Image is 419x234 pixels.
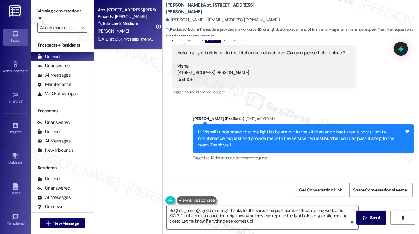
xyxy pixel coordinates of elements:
[37,6,87,23] label: Viewing conversations for
[244,115,275,122] div: [DATE] at 11:30 AM
[24,220,25,225] span: •
[40,23,77,33] input: All communities
[193,115,414,124] div: [PERSON_NAME] (ResiDesk)
[40,218,86,228] button: New Message
[3,181,28,198] a: Leads
[166,2,290,15] b: [PERSON_NAME]: Apt. [STREET_ADDRESS][PERSON_NAME]
[299,187,342,193] span: Get Conversation Link
[3,29,28,45] a: Inbox
[353,187,409,193] span: Share Conversation via email
[46,221,51,226] i: 
[193,153,414,162] div: Tagged as:
[37,194,71,201] div: All Messages
[37,91,76,97] div: WO Follow-ups
[81,25,84,30] i: 
[349,183,413,197] button: Share Conversation via email
[356,211,387,225] button: Send
[363,215,368,220] i: 
[37,147,73,154] div: New Inbounds
[31,42,94,48] div: Prospects + Residents
[3,212,28,228] a: Templates •
[37,204,64,210] div: Unknown
[295,183,346,197] button: Get Conversation Link
[98,13,155,20] div: Property: [PERSON_NAME]
[172,35,355,45] div: [PERSON_NAME]
[9,5,22,17] img: ResiDesk Logo
[3,120,28,137] a: Insights •
[37,185,70,191] div: Unanswered
[37,81,72,88] div: Maintenance
[28,68,29,72] span: •
[37,63,70,69] div: Unanswered
[53,220,79,227] span: New Message
[401,215,405,220] i: 
[98,7,155,13] div: Apt. [STREET_ADDRESS][PERSON_NAME]
[31,108,94,114] div: Prospects
[98,36,189,42] div: [DATE] at 6:31 PM: Hello, the work order ID is 31723-1
[3,151,28,167] a: Buildings
[166,17,280,23] div: [PERSON_NAME]. ([EMAIL_ADDRESS][DOMAIN_NAME])
[22,98,23,103] span: •
[370,214,380,221] span: Send
[37,176,60,182] div: Unread
[198,129,404,149] div: Hi Vishal! I understand that the light bulbs are out in the kitchen and closet area. Kindly submi...
[172,88,355,97] div: Tagged as:
[37,72,71,79] div: All Messages
[3,90,28,106] a: Site Visit •
[37,138,71,144] div: All Messages
[98,20,138,26] strong: 🔧 Risk Level: Medium
[166,27,199,32] strong: 🔧 Risk Level: Medium
[98,28,129,34] span: [PERSON_NAME]
[177,50,345,83] div: Hello, my light bulb is out in the kitchen and closet area. Can you please help replace ? Vishal ...
[31,164,94,171] div: Residents
[211,155,232,160] span: Maintenance ,
[21,129,22,133] span: •
[166,26,419,40] span: : The resident provided the work order ID for a light bulb replacement, which is a non-urgent mai...
[37,53,60,60] div: Unread
[233,155,268,160] span: Maintenance request
[167,206,358,229] textarea: To enrich screen reader interactions, please activate Accessibility in Grammarly extension settings
[37,128,60,135] div: Unread
[190,89,225,95] span: Maintenance request
[37,119,70,126] div: Unanswered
